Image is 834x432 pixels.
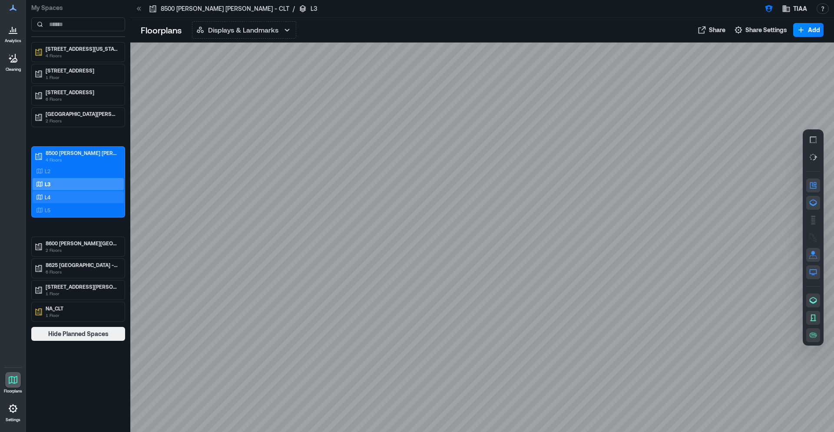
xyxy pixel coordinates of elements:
[311,4,317,13] p: L3
[5,38,21,43] p: Analytics
[46,247,119,254] p: 2 Floors
[1,369,25,396] a: Floorplans
[46,89,119,96] p: [STREET_ADDRESS]
[6,417,20,422] p: Settings
[46,96,119,102] p: 6 Floors
[45,207,50,214] p: L5
[793,4,807,13] span: TIAA
[793,23,824,37] button: Add
[46,110,119,117] p: [GEOGRAPHIC_DATA][PERSON_NAME][PERSON_NAME] - CLT
[46,156,119,163] p: 4 Floors
[192,21,296,39] button: Displays & Landmarks
[695,23,728,37] button: Share
[46,117,119,124] p: 2 Floors
[31,327,125,341] button: Hide Planned Spaces
[46,74,119,81] p: 1 Floor
[6,67,21,72] p: Cleaning
[46,290,119,297] p: 1 Floor
[46,67,119,74] p: [STREET_ADDRESS]
[2,19,24,46] a: Analytics
[45,168,50,175] p: L2
[4,389,22,394] p: Floorplans
[2,48,24,75] a: Cleaning
[45,194,50,201] p: L4
[3,398,23,425] a: Settings
[46,45,119,52] p: [STREET_ADDRESS][US_STATE]
[208,25,278,35] p: Displays & Landmarks
[141,24,182,36] p: Floorplans
[46,261,119,268] p: 8625 [GEOGRAPHIC_DATA] - CLT
[46,149,119,156] p: 8500 [PERSON_NAME] [PERSON_NAME] - CLT
[46,283,119,290] p: [STREET_ADDRESS][PERSON_NAME][PERSON_NAME]
[46,305,119,312] p: NA_CLT
[161,4,289,13] p: 8500 [PERSON_NAME] [PERSON_NAME] - CLT
[31,3,125,12] p: My Spaces
[46,268,119,275] p: 6 Floors
[46,312,119,319] p: 1 Floor
[745,26,787,34] span: Share Settings
[709,26,725,34] span: Share
[779,2,810,16] button: TIAA
[48,330,109,338] span: Hide Planned Spaces
[46,52,119,59] p: 4 Floors
[731,23,790,37] button: Share Settings
[293,4,295,13] p: /
[46,240,119,247] p: 8600 [PERSON_NAME][GEOGRAPHIC_DATA][PERSON_NAME] - CLT
[45,181,50,188] p: L3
